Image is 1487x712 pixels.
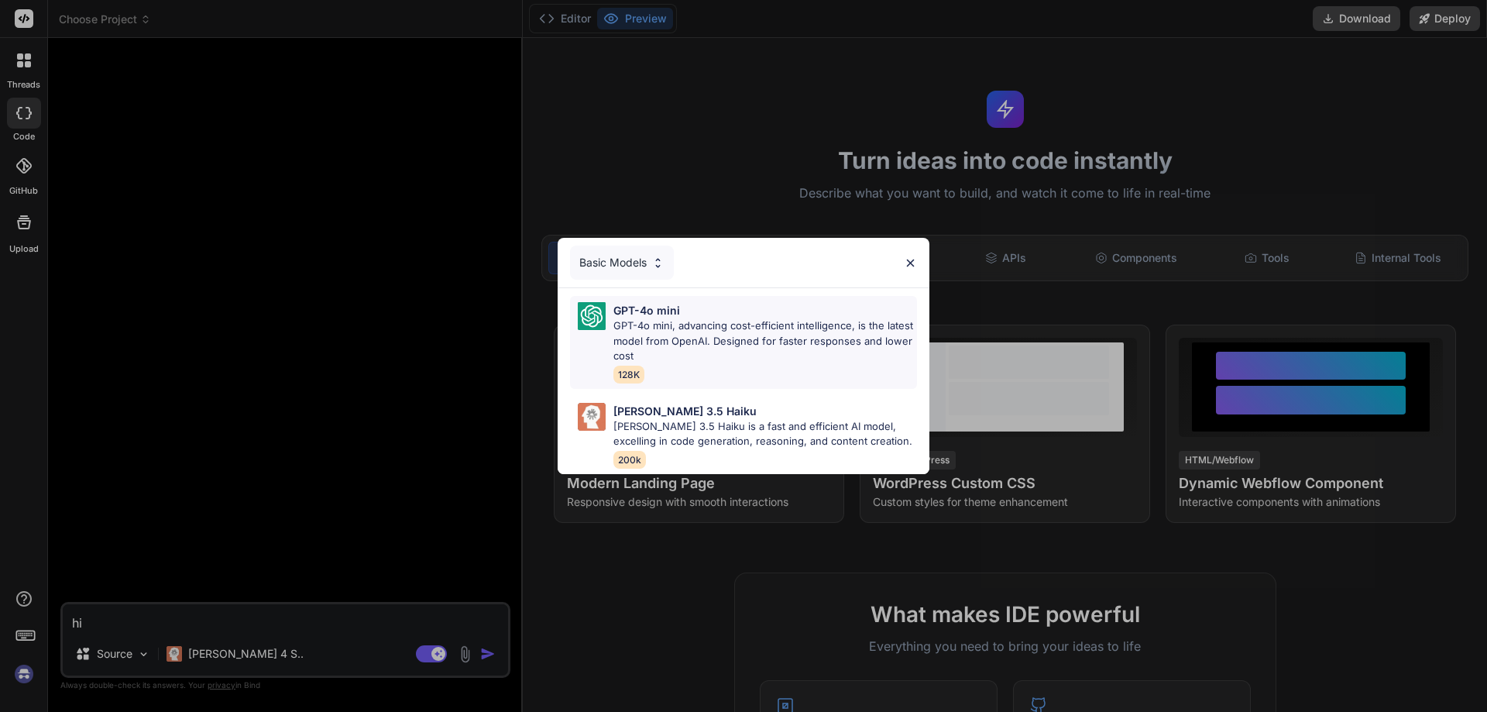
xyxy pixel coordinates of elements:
div: Basic Models [570,246,674,280]
p: [PERSON_NAME] 3.5 Haiku [613,403,757,419]
img: Pick Models [578,403,606,431]
p: GPT-4o mini, advancing cost-efficient intelligence, is the latest model from OpenAI. Designed for... [613,318,917,364]
span: 128K [613,366,644,384]
img: Pick Models [651,256,665,270]
p: [PERSON_NAME] 3.5 Haiku is a fast and efficient AI model, excelling in code generation, reasoning... [613,419,917,449]
span: 200k [613,451,646,469]
img: Pick Models [578,302,606,330]
p: GPT-4o mini [613,302,680,318]
img: close [904,256,917,270]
